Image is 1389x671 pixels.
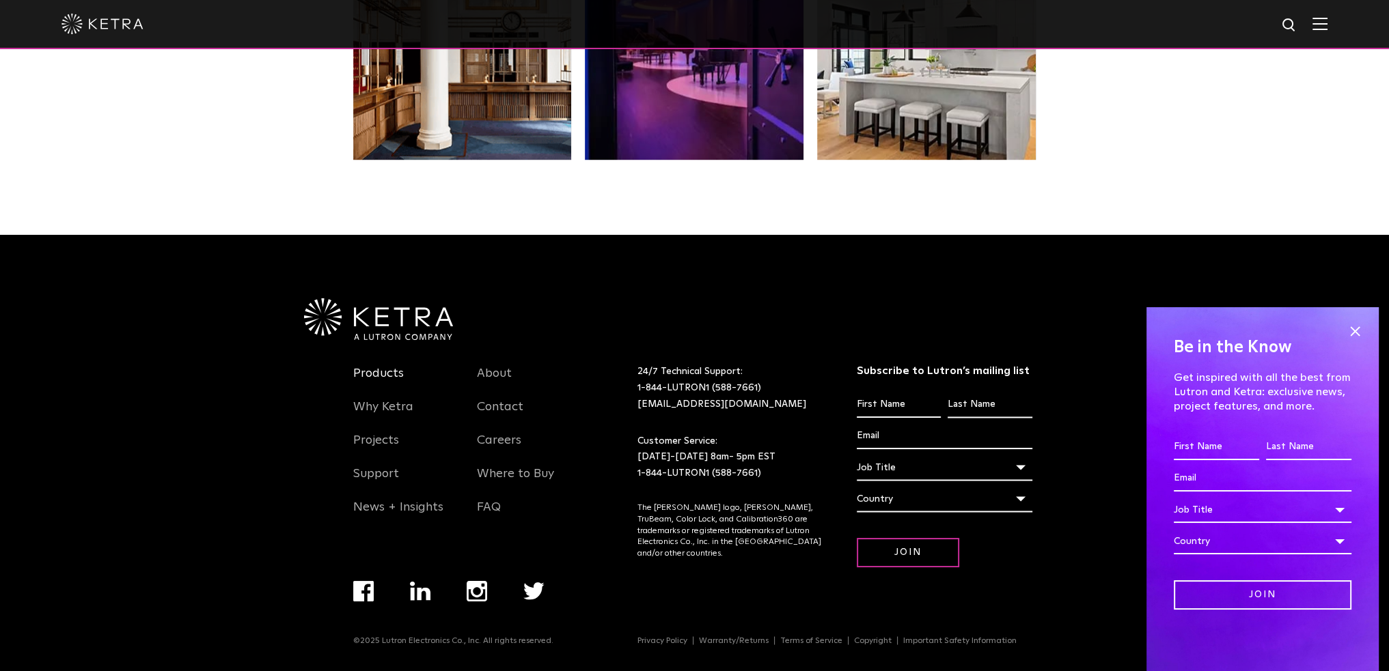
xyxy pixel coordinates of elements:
img: linkedin [410,582,431,601]
a: Why Ketra [353,399,413,431]
input: Email [857,423,1032,449]
a: Terms of Service [775,636,849,644]
a: Important Safety Information [898,636,1022,644]
p: Customer Service: [DATE]-[DATE] 8am- 5pm EST [637,433,823,482]
img: ketra-logo-2019-white [61,14,143,34]
a: FAQ [477,500,501,531]
a: 1-844-LUTRON1 (588-7661) [637,468,761,478]
input: Last Name [1266,434,1351,460]
a: Projects [353,433,399,464]
a: Support [353,466,399,498]
div: Navigation Menu [637,636,1036,645]
a: 1-844-LUTRON1 (588-7661) [637,383,761,392]
div: Job Title [857,455,1032,481]
a: Careers [477,433,521,464]
input: First Name [1174,434,1259,460]
input: Email [1174,466,1351,491]
p: Get inspired with all the best from Lutron and Ketra: exclusive news, project features, and more. [1174,371,1351,413]
a: Where to Buy [477,466,554,498]
div: Navigation Menu [477,364,581,531]
div: Country [1174,528,1351,554]
input: Last Name [948,392,1032,418]
a: Contact [477,399,523,431]
a: News + Insights [353,500,443,531]
a: Products [353,366,404,397]
p: ©2025 Lutron Electronics Co., Inc. All rights reserved. [353,636,553,645]
img: Ketra-aLutronCo_White_RGB [304,298,453,341]
p: The [PERSON_NAME] logo, [PERSON_NAME], TruBeam, Color Lock, and Calibration360 are trademarks or ... [637,502,823,560]
a: Copyright [849,636,898,644]
a: About [477,366,512,397]
h3: Subscribe to Lutron’s mailing list [857,364,1032,378]
input: First Name [857,392,941,418]
img: twitter [523,582,545,600]
input: Join [1174,580,1351,610]
p: 24/7 Technical Support: [637,364,823,412]
div: Navigation Menu [353,364,457,531]
input: Join [857,538,959,567]
div: Job Title [1174,497,1351,523]
a: [EMAIL_ADDRESS][DOMAIN_NAME] [637,399,806,409]
img: instagram [467,581,487,601]
a: Privacy Policy [632,636,693,644]
h4: Be in the Know [1174,334,1351,360]
img: search icon [1281,17,1298,34]
div: Country [857,486,1032,512]
a: Warranty/Returns [693,636,775,644]
img: Hamburger%20Nav.svg [1312,17,1328,30]
div: Navigation Menu [353,581,581,636]
img: facebook [353,581,374,601]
